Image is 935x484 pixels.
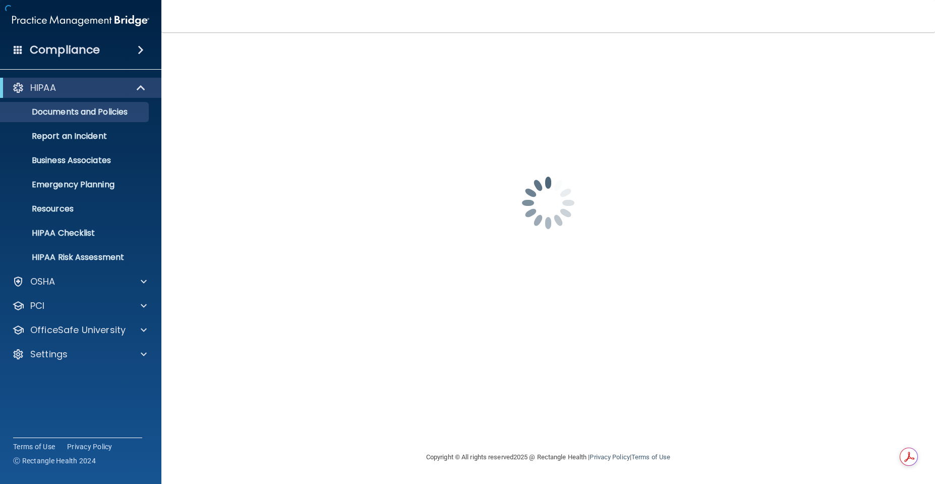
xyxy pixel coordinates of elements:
a: OSHA [12,276,147,288]
iframe: Drift Widget Chat Controller [761,412,923,453]
p: Settings [30,348,68,360]
span: Ⓒ Rectangle Health 2024 [13,456,96,466]
p: HIPAA [30,82,56,94]
img: PMB logo [12,11,149,31]
a: Privacy Policy [590,453,629,461]
a: Terms of Use [631,453,670,461]
p: HIPAA Risk Assessment [7,252,144,262]
div: Copyright © All rights reserved 2025 @ Rectangle Health | | [364,441,732,473]
p: Resources [7,204,144,214]
a: Terms of Use [13,442,55,452]
a: OfficeSafe University [12,324,147,336]
a: HIPAA [12,82,146,94]
h4: Compliance [30,43,100,57]
p: Documents and Policies [7,107,144,117]
a: Privacy Policy [67,442,112,452]
p: OSHA [30,276,55,288]
p: Report an Incident [7,131,144,141]
p: PCI [30,300,44,312]
p: Business Associates [7,155,144,166]
img: spinner.e123f6fc.gif [498,152,599,253]
a: Settings [12,348,147,360]
p: HIPAA Checklist [7,228,144,238]
p: OfficeSafe University [30,324,126,336]
p: Emergency Planning [7,180,144,190]
a: PCI [12,300,147,312]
